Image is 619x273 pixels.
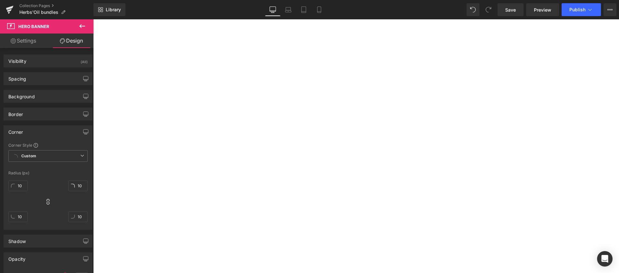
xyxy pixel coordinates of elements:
a: Desktop [265,3,280,16]
div: Background [8,90,35,99]
input: 0 [68,180,88,191]
div: Opacity [8,253,25,262]
div: Shadow [8,235,26,244]
button: Undo [467,3,479,16]
input: 0 [8,211,28,222]
a: Preview [526,3,559,16]
input: 0 [8,180,28,191]
div: Open Intercom Messenger [597,251,613,267]
span: Save [505,6,516,13]
a: New Library [93,3,125,16]
div: Spacing [8,73,26,82]
span: Hero Banner [18,24,49,29]
a: Design [48,34,95,48]
b: Custom [21,153,36,159]
span: Herbs'Oil bundles [19,10,58,15]
span: Library [106,7,121,13]
span: Publish [569,7,585,12]
a: Collection Pages [19,3,93,8]
a: Laptop [280,3,296,16]
button: More [604,3,616,16]
a: Mobile [311,3,327,16]
div: (All) [81,55,88,65]
div: Corner Style [8,142,88,148]
div: Radius (px) [8,171,88,175]
div: Visibility [8,55,26,64]
a: Tablet [296,3,311,16]
input: 0 [68,211,88,222]
button: Redo [482,3,495,16]
div: Corner [8,126,23,135]
button: Publish [562,3,601,16]
span: Preview [534,6,551,13]
div: Border [8,108,23,117]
